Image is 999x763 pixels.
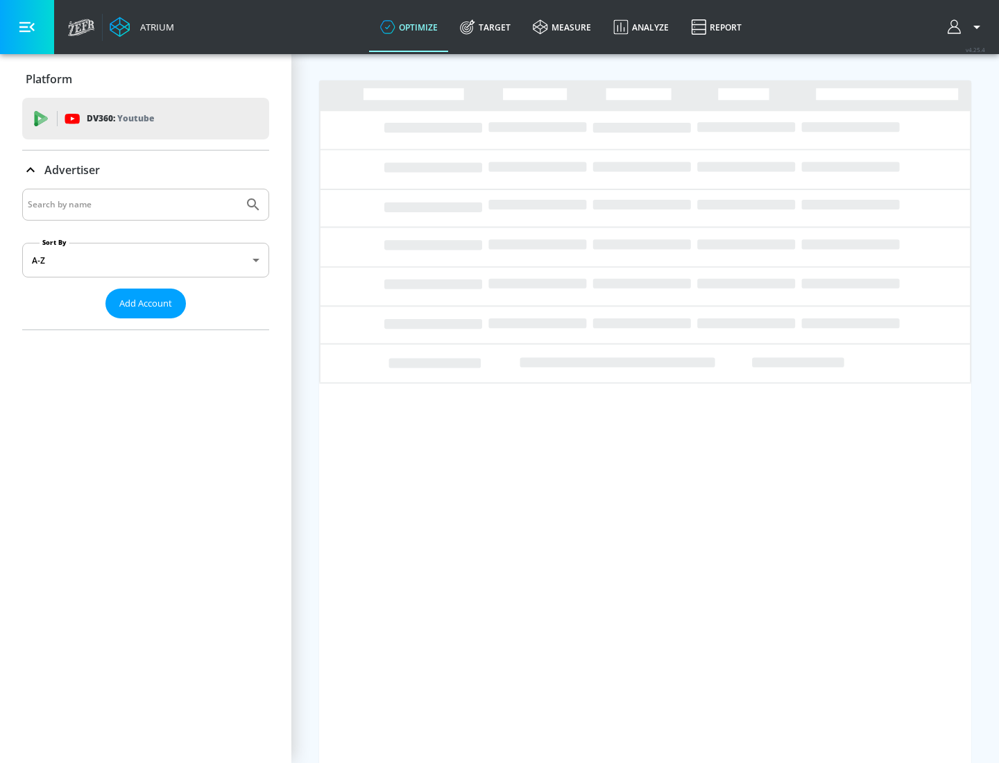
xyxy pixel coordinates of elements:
span: Add Account [119,295,172,311]
label: Sort By [40,238,69,247]
nav: list of Advertiser [22,318,269,329]
a: optimize [369,2,449,52]
p: Advertiser [44,162,100,178]
div: Atrium [135,21,174,33]
span: v 4.25.4 [966,46,985,53]
a: measure [522,2,602,52]
div: A-Z [22,243,269,277]
button: Add Account [105,289,186,318]
div: Platform [22,60,269,98]
p: Youtube [117,111,154,126]
p: Platform [26,71,72,87]
div: DV360: Youtube [22,98,269,139]
a: Target [449,2,522,52]
a: Report [680,2,753,52]
input: Search by name [28,196,238,214]
a: Atrium [110,17,174,37]
div: Advertiser [22,151,269,189]
div: Advertiser [22,189,269,329]
a: Analyze [602,2,680,52]
p: DV360: [87,111,154,126]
